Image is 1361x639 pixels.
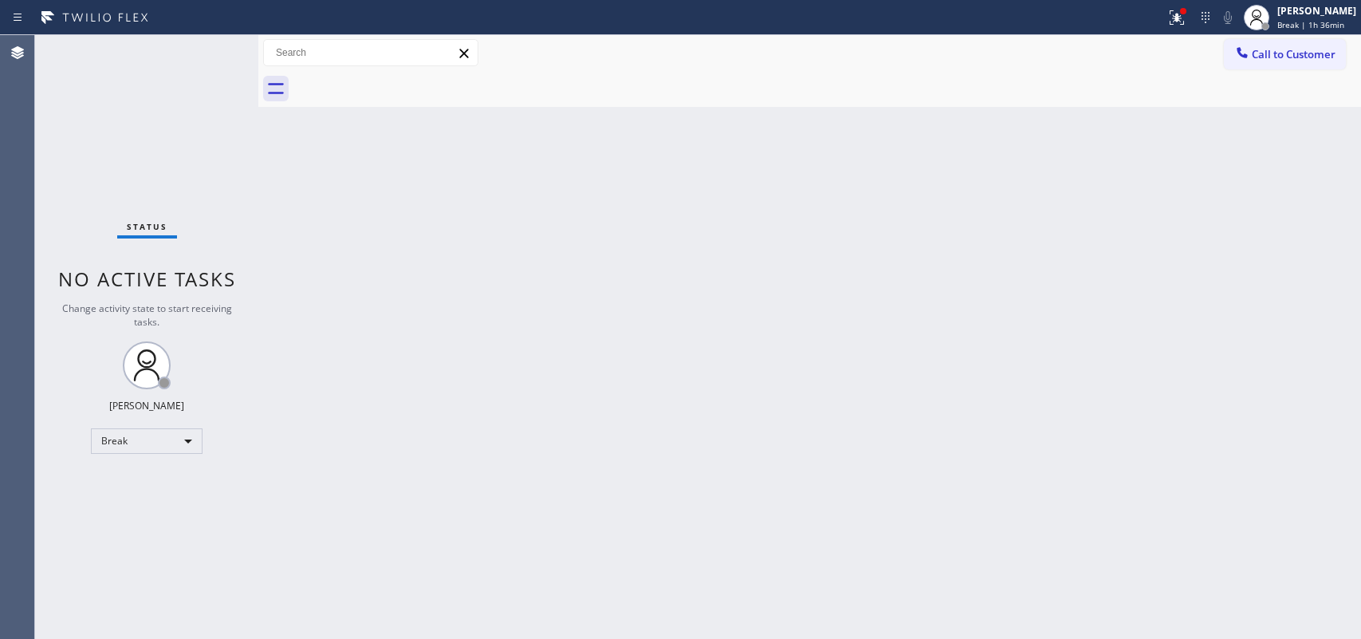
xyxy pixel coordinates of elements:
[1217,6,1239,29] button: Mute
[91,428,203,454] div: Break
[264,40,478,65] input: Search
[1277,4,1356,18] div: [PERSON_NAME]
[1252,47,1335,61] span: Call to Customer
[58,266,236,292] span: No active tasks
[62,302,232,329] span: Change activity state to start receiving tasks.
[1277,19,1344,30] span: Break | 1h 36min
[109,399,184,412] div: [PERSON_NAME]
[127,221,167,232] span: Status
[1224,39,1346,69] button: Call to Customer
